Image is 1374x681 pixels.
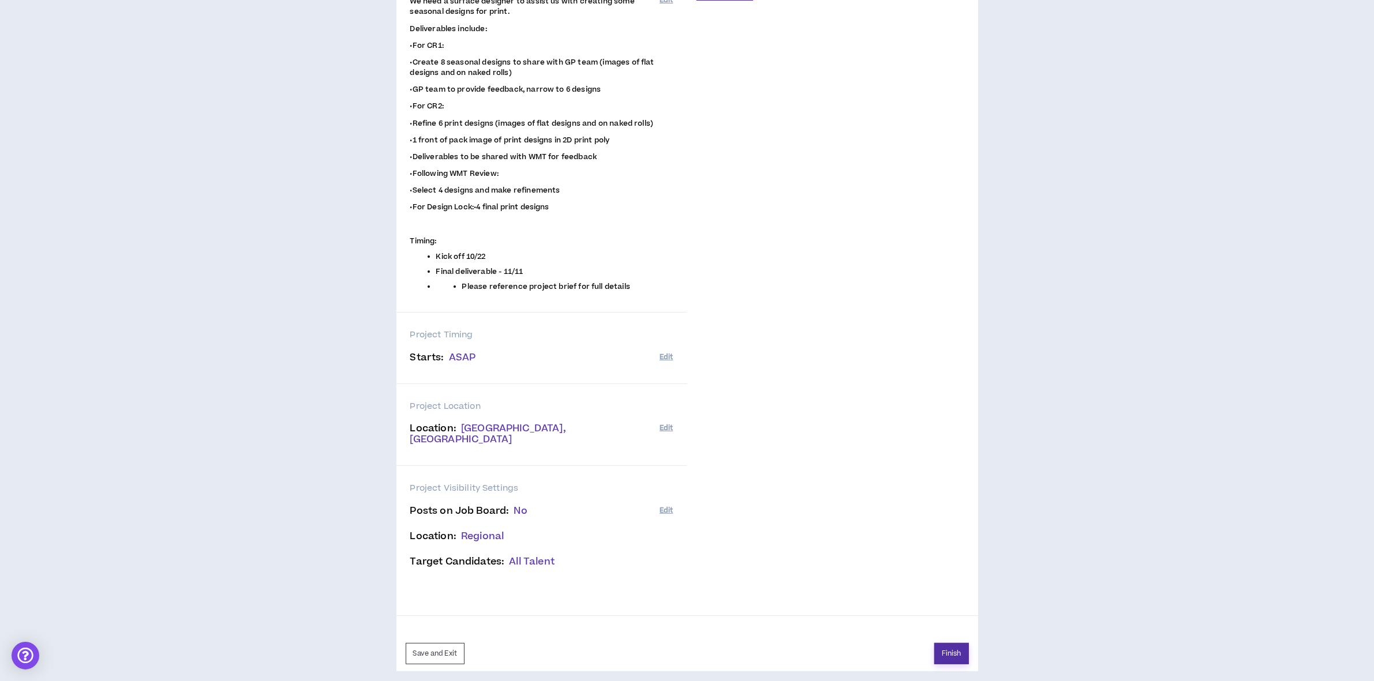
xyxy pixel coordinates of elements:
[660,501,673,520] button: Edit
[436,251,486,262] span: Kick off 10/22
[410,531,660,542] p: Location :
[660,419,673,438] button: Edit
[410,84,601,95] span: •GP team to provide feedback, narrow to 6 designs
[410,118,654,129] span: •Refine 6 print designs (images of flat designs and on naked rolls)
[406,643,465,664] button: Save and Exit
[410,400,673,413] p: Project Location
[410,152,597,162] span: •Deliverables to be shared with WMT for feedback
[410,24,487,34] span: Deliverables include:
[410,202,549,212] span: •For Design Lock:•4 final print designs
[462,281,631,292] span: Please reference project brief for full details
[410,168,499,179] span: •Following WMT Review:
[410,422,566,446] span: [GEOGRAPHIC_DATA], [GEOGRAPHIC_DATA]
[410,556,660,567] p: Target Candidates :
[660,348,673,367] button: Edit
[410,57,654,78] span: •Create 8 seasonal designs to share with GP team (images of flat designs and on naked rolls)
[410,329,673,341] p: Project Timing
[410,185,560,195] span: •Select 4 designs and make refinements
[436,266,523,277] span: Final deliverable - 11/11
[934,643,969,664] button: Finish
[12,642,39,669] div: Open Intercom Messenger
[410,506,660,517] p: Posts on Job Board :
[410,101,444,111] span: •For CR2:
[509,555,555,569] span: All Talent
[410,482,673,495] p: Project Visibility Settings
[410,352,660,363] p: Starts :
[449,351,476,364] span: ASAP
[514,504,527,518] span: No
[410,40,444,51] span: •For CR1:
[410,135,610,145] span: •1 front of pack image of print designs in 2D print poly
[461,529,504,543] span: Regional
[410,236,437,246] span: Timing:
[410,423,660,445] p: Location :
